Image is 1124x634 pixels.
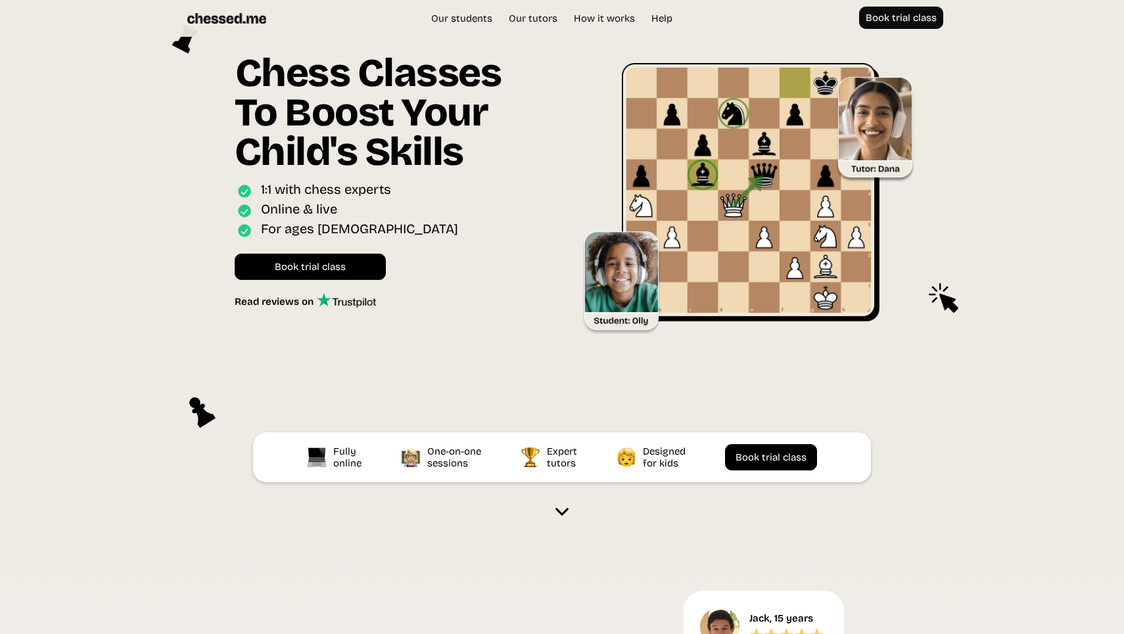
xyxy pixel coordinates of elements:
a: Book trial class [859,7,943,29]
div: 1:1 with chess experts [261,181,391,200]
a: How it works [567,12,642,25]
a: Book trial class [725,444,817,470]
div: Jack, 15 years [749,612,816,624]
div: For ages [DEMOGRAPHIC_DATA] [261,221,458,240]
div: One-on-one sessions [427,445,484,469]
div: Fully online [333,445,365,469]
a: Our students [425,12,499,25]
h1: Chess Classes To Boost Your Child's Skills [235,53,542,181]
a: Book trial class [235,254,386,280]
div: Online & live [261,201,337,220]
div: Read reviews on [235,296,317,307]
a: Read reviews on [235,293,376,307]
a: Our tutors [502,12,564,25]
div: Designed for kids [643,445,689,469]
a: Help [645,12,679,25]
div: Expert tutors [547,445,580,469]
